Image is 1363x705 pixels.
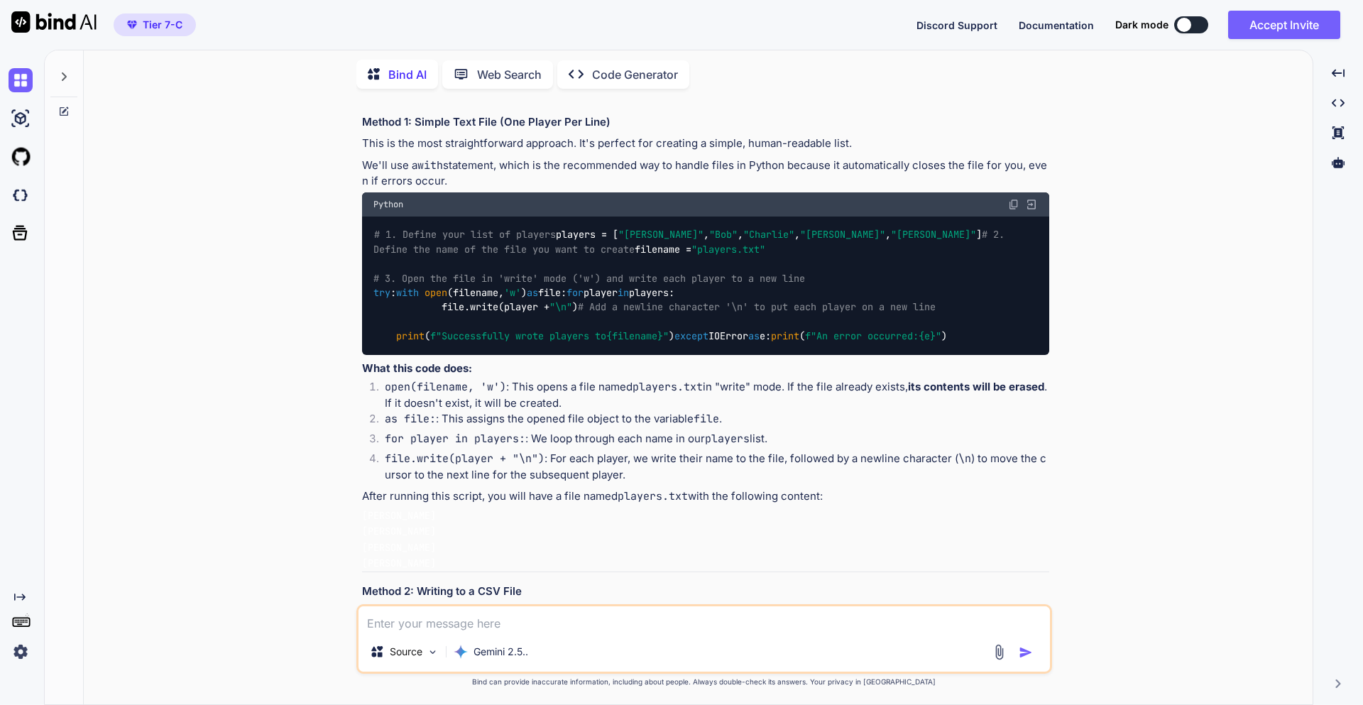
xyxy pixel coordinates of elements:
span: # 3. Open the file in 'write' mode ('w') and write each player to a new line [373,272,805,285]
span: "Charlie" [743,229,794,241]
p: Gemini 2.5.. [474,645,528,659]
img: githubLight [9,145,33,169]
p: Web Search [477,66,542,83]
code: players [705,432,750,446]
code: for player in players: [385,432,525,446]
strong: its contents will be erased [908,380,1044,393]
li: : We loop through each name in our list. [373,431,1049,451]
span: as [527,286,538,299]
span: 'w' [504,286,521,299]
span: in [618,286,629,299]
span: f"An error occurred: " [805,330,941,343]
li: : This assigns the opened file object to the variable . [373,411,1049,431]
img: ai-studio [9,106,33,131]
span: {e} [919,330,936,343]
span: f"Successfully wrote players to " [430,330,669,343]
span: "Bob" [709,229,738,241]
code: players = [ , , , , ] filename = : (filename, ) file: player players: file.write(player + ) ( ) I... [373,227,1010,343]
button: Accept Invite [1228,11,1340,39]
span: open [425,286,447,299]
img: Bind AI [11,11,97,33]
img: copy [1008,199,1019,210]
img: icon [1019,645,1033,660]
code: open(filename, 'w') [385,380,506,394]
code: file [694,412,719,426]
h3: Method 2: Writing to a CSV File [362,584,1049,600]
span: {filename} [606,330,663,343]
code: \n [958,452,971,466]
span: for [566,286,584,299]
button: Documentation [1019,18,1094,33]
code: with [417,158,443,173]
img: darkCloudIdeIcon [9,183,33,207]
span: Documentation [1019,19,1094,31]
p: Code Generator [592,66,678,83]
span: # 1. Define your list of players [374,229,556,241]
span: Discord Support [916,19,997,31]
span: as [748,330,760,343]
p: Bind can provide inaccurate information, including about people. Always double-check its answers.... [356,677,1052,687]
img: premium [127,21,137,29]
span: print [771,330,799,343]
span: with [396,286,419,299]
span: Tier 7-C [143,18,182,32]
p: Source [390,645,422,659]
p: This is the most straightforward approach. It's perfect for creating a simple, human-readable list. [362,136,1049,152]
h3: Method 1: Simple Text File (One Player Per Line) [362,114,1049,131]
span: "[PERSON_NAME]" [800,229,885,241]
strong: What this code does: [362,361,472,375]
code: players.txt [633,380,703,394]
img: chat [9,68,33,92]
button: Discord Support [916,18,997,33]
span: "[PERSON_NAME]" [891,229,976,241]
span: "players.txt" [691,243,765,256]
code: players.txt [618,489,688,503]
li: : This opens a file named in "write" mode. If the file already exists, . If it doesn't exist, it ... [373,379,1049,411]
img: Gemini 2.5 Pro [454,645,468,659]
span: except [674,330,708,343]
span: print [396,330,425,343]
li: : For each player, we write their name to the file, followed by a newline character ( ) to move t... [373,451,1049,483]
button: premiumTier 7-C [114,13,196,36]
span: Python [373,199,403,210]
img: settings [9,640,33,664]
p: Bind AI [388,66,427,83]
span: "\n" [549,301,572,314]
p: We'll use a statement, which is the recommended way to handle files in Python because it automati... [362,158,1049,190]
span: # Add a newline character '\n' to put each player on a new line [578,301,936,314]
img: Open in Browser [1025,198,1038,211]
span: Dark mode [1115,18,1168,32]
span: # 2. Define the name of the file you want to create [373,229,1010,256]
p: After running this script, you will have a file named with the following content: [362,488,1049,505]
img: attachment [991,644,1007,660]
code: file.write(player + "\n") [385,452,544,466]
code: as file: [385,412,436,426]
img: Pick Models [427,646,439,658]
code: [PERSON_NAME] [PERSON_NAME] [PERSON_NAME] [PERSON_NAME] [362,509,436,570]
span: try [373,286,390,299]
span: "[PERSON_NAME]" [618,229,704,241]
